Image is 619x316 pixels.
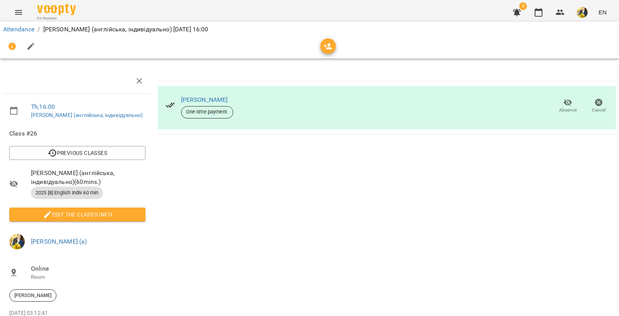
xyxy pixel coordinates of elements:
span: [PERSON_NAME] (англійська, індивідуально) ( 60 mins. ) [31,168,145,187]
span: Online [31,264,145,273]
span: One-time payment [181,108,233,115]
a: Th , 16:00 [31,103,55,110]
img: edf558cdab4eea865065d2180bd167c9.jpg [577,7,588,18]
div: [PERSON_NAME] [9,289,56,302]
a: [PERSON_NAME] [181,96,228,103]
span: Cancel [592,107,606,113]
button: Menu [9,3,28,22]
nav: breadcrumb [3,25,616,34]
span: Previous Classes [15,148,139,158]
button: Previous Classes [9,146,145,160]
img: edf558cdab4eea865065d2180bd167c9.jpg [9,234,25,249]
span: 2025 [8] English Indiv 60 min [31,189,103,196]
button: Edit the class's Info [9,208,145,222]
span: Edit the class's Info [15,210,139,219]
span: Absence [559,107,577,113]
span: For Business [37,16,76,21]
p: [PERSON_NAME] (англійська, індивідуально) [DATE] 16:00 [43,25,209,34]
button: Cancel [583,95,614,117]
a: [PERSON_NAME] (а) [31,238,87,245]
a: Attendance [3,26,34,33]
span: 3 [519,2,527,10]
button: EN [595,5,610,19]
span: Class #26 [9,129,145,138]
p: Room [31,273,145,281]
a: [PERSON_NAME] (англійська, індивідуально) [31,112,143,118]
span: [PERSON_NAME] [10,292,56,299]
span: EN [598,8,607,16]
button: Absence [552,95,583,117]
img: Voopty Logo [37,4,76,15]
li: / [38,25,40,34]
